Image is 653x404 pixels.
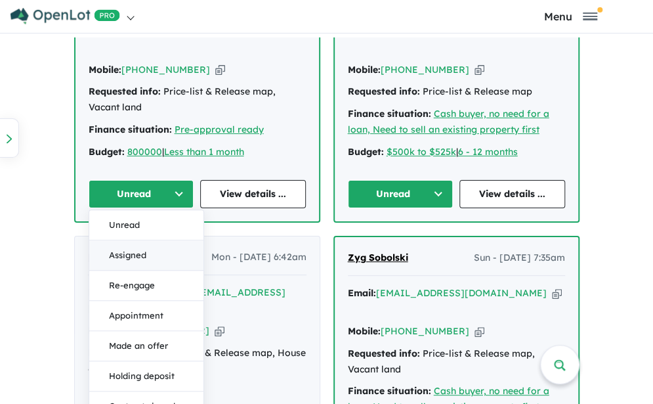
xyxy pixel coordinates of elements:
button: Copy [474,325,484,338]
strong: Mobile: [348,325,381,337]
a: Less than 1 month [164,146,244,158]
strong: Mobile: [89,64,121,76]
span: Zyg Sobolski [348,252,408,263]
strong: Requested info: [89,85,161,97]
a: 800000 [127,146,162,158]
strong: Finance situation: [89,123,172,135]
button: Unread [89,180,194,208]
a: [PHONE_NUMBER] [381,64,469,76]
button: Unread [89,210,203,240]
a: $500k to $525k [387,146,456,158]
img: Openlot PRO Logo White [11,8,120,24]
button: Unread [348,180,453,208]
strong: Budget: [348,146,384,158]
div: Price-list & Release map, Vacant land [348,346,565,378]
div: Price-list & Release map, House & land packages [88,346,306,377]
a: Zyg Sobolski [348,250,408,266]
strong: Requested info: [88,347,160,359]
div: | [348,145,565,160]
button: Appointment [89,300,203,330]
strong: Requested info: [348,85,420,97]
a: 6 - 12 months [458,146,518,158]
button: Assigned [89,240,203,270]
button: Copy [552,286,562,300]
a: [PHONE_NUMBER] [121,325,209,336]
button: Re-engage [89,270,203,300]
a: Pre-approval ready [175,123,264,135]
span: [PERSON_NAME] [88,251,169,263]
strong: Email: [348,287,376,299]
a: [EMAIL_ADDRESS][DOMAIN_NAME] [376,287,547,299]
strong: Budget: [89,146,125,158]
strong: Mobile: [348,64,381,76]
a: Cash buyer, no need for a loan, Need to sell an existing property first [348,108,549,135]
div: | [89,145,306,160]
strong: Requested info: [348,348,420,359]
button: Copy [474,63,484,77]
a: [PHONE_NUMBER] [121,64,210,76]
strong: Mobile: [88,325,121,336]
button: Made an offer [89,330,203,361]
a: [PHONE_NUMBER] [381,325,469,337]
strong: Email: [88,286,116,298]
button: Toggle navigation [492,10,650,22]
button: Copy [215,324,224,338]
a: View details ... [200,180,306,208]
strong: Finance situation: [348,108,431,120]
button: Copy [215,63,225,77]
strong: Finance situation: [348,385,431,397]
a: View details ... [459,180,565,208]
a: [PERSON_NAME] [88,250,169,265]
button: Holding deposit [89,361,203,391]
div: Price-list & Release map [348,84,565,100]
a: [EMAIL_ADDRESS][DOMAIN_NAME] [117,26,287,37]
strong: Email: [89,26,117,37]
span: Sun - [DATE] 7:35am [474,250,565,266]
strong: Email: [348,26,376,37]
div: Price-list & Release map, Vacant land [89,84,306,116]
a: [EMAIL_ADDRESS][DOMAIN_NAME] [376,26,547,37]
span: Mon - [DATE] 6:42am [211,250,306,265]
